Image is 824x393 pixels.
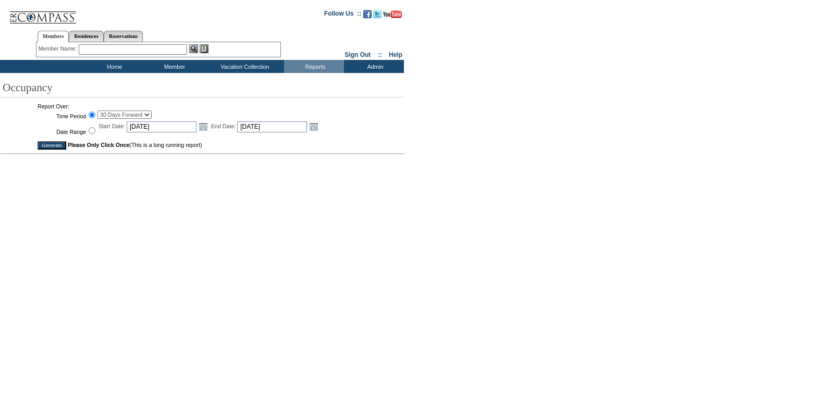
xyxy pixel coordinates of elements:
[389,51,402,58] a: Help
[38,103,403,109] td: Report Over:
[99,123,125,129] span: Start Date:
[383,10,402,18] img: Subscribe to our YouTube Channel
[68,142,129,148] strong: Please Only Click Once
[345,51,371,58] a: Sign Out
[189,44,198,53] img: View
[363,10,372,18] img: Become our fan on Facebook
[200,44,208,53] img: Reservations
[324,9,361,21] td: Follow Us ::
[38,31,69,42] a: Members
[363,13,372,19] a: Become our fan on Facebook
[143,60,203,73] td: Member
[104,31,143,42] a: Reservations
[284,60,344,73] td: Reports
[9,3,77,24] img: Compass Home
[39,44,79,53] div: Member Name:
[198,121,209,132] a: Open the calendar popup.
[211,123,236,129] span: End Date:
[56,113,86,119] label: Time Period
[56,129,86,135] label: Date Range
[83,60,143,73] td: Home
[373,10,382,18] img: Follow us on Twitter
[383,13,402,19] a: Subscribe to our YouTube Channel
[378,51,382,58] span: ::
[69,31,104,42] a: Residences
[38,141,66,150] input: Generate
[344,60,404,73] td: Admin
[308,121,319,132] a: Open the calendar popup.
[203,60,284,73] td: Vacation Collection
[373,13,382,19] a: Follow us on Twitter
[38,141,403,150] td: (This is a long running report)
